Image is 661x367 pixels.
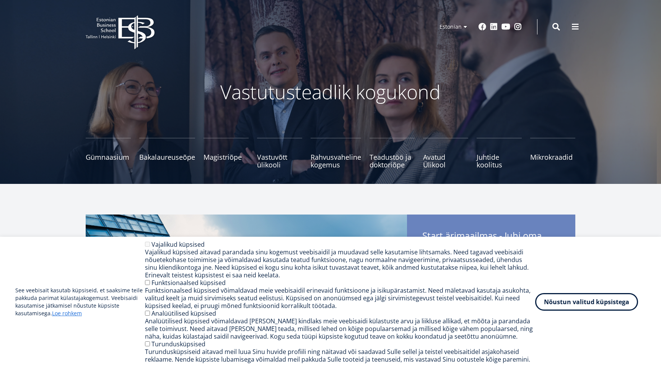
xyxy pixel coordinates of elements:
div: Vajalikud küpsised aitavad parandada sinu kogemust veebisaidil ja muudavad selle kasutamise lihts... [145,248,535,279]
a: Magistriõpe [204,138,249,169]
a: Teadustöö ja doktoriõpe [370,138,415,169]
a: Mikrokraadid [530,138,575,169]
span: Mikrokraadid [530,153,575,161]
div: Analüütilised küpsised võimaldavad [PERSON_NAME] kindlaks meie veebisaidi külastuste arvu ja liik... [145,317,535,340]
p: See veebisait kasutab küpsiseid, et saaksime teile pakkuda parimat külastajakogemust. Veebisaidi ... [15,287,145,317]
label: Funktsionaalsed küpsised [151,279,226,287]
span: Teadustöö ja doktoriõpe [370,153,415,169]
button: Nõustun valitud küpsistega [535,293,638,311]
a: Vastuvõtt ülikooli [257,138,302,169]
p: Vastutusteadlik kogukond [128,80,533,103]
span: Gümnaasium [86,153,131,161]
a: Juhtide koolitus [477,138,522,169]
label: Turundusküpsised [151,340,205,348]
img: Start arimaailmas [86,215,407,360]
span: Magistriõpe [204,153,249,161]
span: Avatud Ülikool [423,153,468,169]
a: Bakalaureuseõpe [139,138,195,169]
span: Rahvusvaheline kogemus [311,153,361,169]
a: Youtube [501,23,510,31]
a: Rahvusvaheline kogemus [311,138,361,169]
a: Instagram [514,23,522,31]
a: Gümnaasium [86,138,131,169]
div: Funktsionaalsed küpsised võimaldavad meie veebisaidil erinevaid funktsioone ja isikupärastamist. ... [145,287,535,310]
a: Loe rohkem [52,310,82,317]
span: Vastuvõtt ülikooli [257,153,302,169]
div: Turundusküpsiseid aitavad meil luua Sinu huvide profiili ning näitavad või saadavad Sulle sellel ... [145,348,535,363]
label: Analüütilised küpsised [151,309,216,318]
span: Bakalaureuseõpe [139,153,195,161]
span: Start ärimaailmas - Juhi oma [422,230,560,255]
a: Avatud Ülikool [423,138,468,169]
span: Juhtide koolitus [477,153,522,169]
label: Vajalikud küpsised [151,240,205,249]
a: Linkedin [490,23,498,31]
a: Facebook [479,23,486,31]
